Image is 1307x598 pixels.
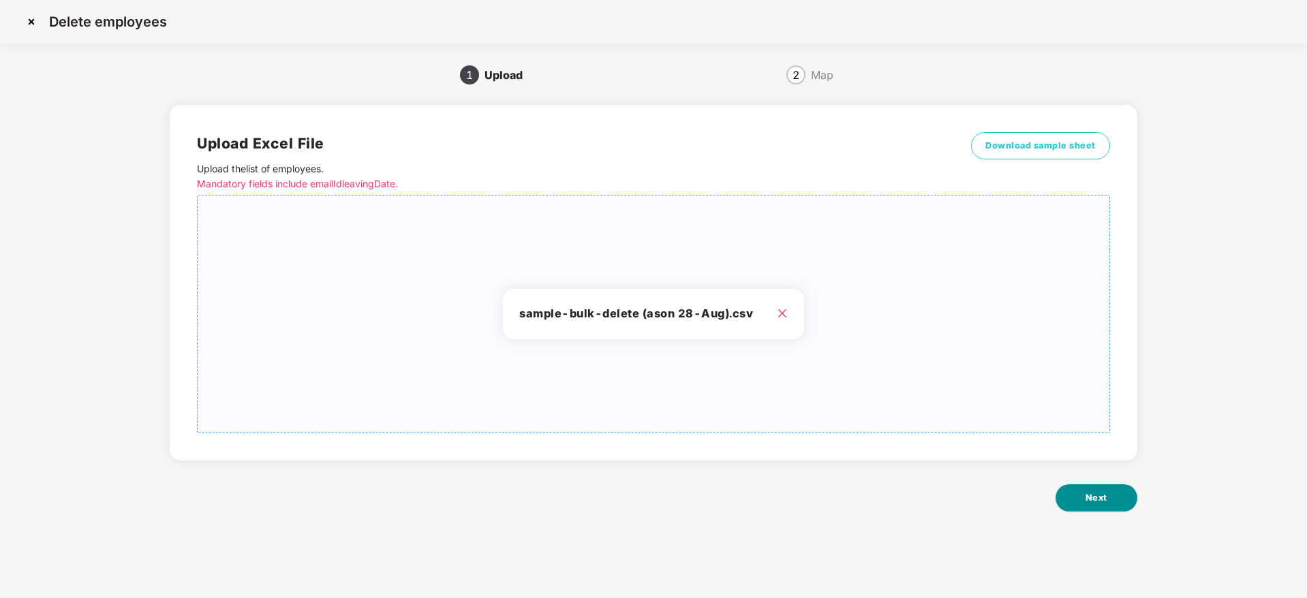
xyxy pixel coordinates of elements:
[793,69,799,80] span: 2
[1086,491,1107,505] span: Next
[198,195,1109,432] span: sample-bulk-delete (ason 28-Aug).csv close
[811,64,833,86] div: Map
[485,64,534,86] div: Upload
[985,139,1096,153] span: Download sample sheet
[20,11,42,33] img: svg+xml;base64,PHN2ZyBpZD0iQ3Jvc3MtMzJ4MzIiIHhtbG5zPSJodHRwOi8vd3d3LnczLm9yZy8yMDAwL3N2ZyIgd2lkdG...
[197,161,919,191] p: Upload the list of employees .
[466,69,473,80] span: 1
[1056,484,1137,512] button: Next
[197,176,919,191] p: Mandatory fields include emailId leavingDate.
[971,132,1110,159] button: Download sample sheet
[519,305,788,323] h3: sample-bulk-delete (ason 28-Aug).csv
[49,14,167,30] p: Delete employees
[777,308,788,319] span: close
[197,132,919,155] h2: Upload Excel File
